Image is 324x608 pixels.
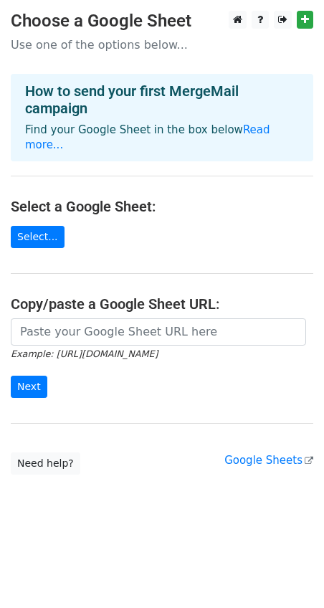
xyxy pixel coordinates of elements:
h3: Choose a Google Sheet [11,11,313,32]
a: Read more... [25,123,270,151]
input: Next [11,376,47,398]
h4: Copy/paste a Google Sheet URL: [11,295,313,313]
p: Find your Google Sheet in the box below [25,123,299,153]
input: Paste your Google Sheet URL here [11,318,306,346]
p: Use one of the options below... [11,37,313,52]
h4: Select a Google Sheet: [11,198,313,215]
a: Select... [11,226,65,248]
a: Google Sheets [224,454,313,467]
h4: How to send your first MergeMail campaign [25,82,299,117]
small: Example: [URL][DOMAIN_NAME] [11,348,158,359]
a: Need help? [11,452,80,475]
